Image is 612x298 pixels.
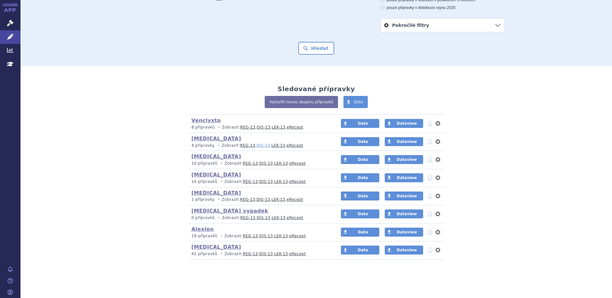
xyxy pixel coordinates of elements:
a: DIS-13 [259,252,273,256]
a: Venclyxto [191,117,221,123]
a: Dataview [385,192,423,200]
span: Dataview [397,212,417,216]
span: Data [354,100,363,104]
a: Dataview [385,173,423,182]
p: Zobrazit: , , , [191,251,329,257]
a: Data [341,192,379,200]
a: eRecept [289,252,306,256]
a: Dataview [385,228,423,237]
a: Data [341,173,379,182]
p: Zobrazit: , , , [191,125,329,130]
span: Data [358,157,368,162]
a: Data [341,119,379,128]
a: [MEDICAL_DATA] [191,244,241,250]
button: notifikace [427,210,433,218]
a: Vytvořit novou skupinu přípravků [265,96,338,108]
span: Dataview [397,139,417,144]
button: nastavení [435,228,441,236]
span: Dataview [397,176,417,180]
a: REG-13 [240,125,255,129]
button: nastavení [435,246,441,254]
span: v srpnu 2025 [433,5,455,10]
button: notifikace [427,228,433,236]
a: eRecept [289,234,306,238]
a: DIS-13 [259,161,273,166]
a: REG-13 [243,252,258,256]
a: eRecept [286,143,303,148]
a: REG-13 [240,197,255,202]
button: notifikace [427,156,433,163]
a: Pokročilé filtry [381,19,505,32]
a: DIS-13 [256,197,270,202]
a: Dataview [385,246,423,255]
button: nastavení [435,120,441,127]
i: • [216,197,222,202]
a: [MEDICAL_DATA] vypadek [191,208,268,214]
button: notifikace [427,138,433,145]
label: pouze přípravky v distribuci [380,5,505,10]
button: notifikace [427,174,433,182]
i: • [219,179,224,184]
i: • [219,161,224,166]
span: Data [358,212,368,216]
i: • [219,233,224,239]
a: Alexion [191,226,214,232]
p: Zobrazit: , , , [191,143,329,148]
i: • [216,215,222,221]
button: nastavení [435,138,441,145]
a: eRecept [286,197,303,202]
span: Dataview [397,230,417,234]
a: eRecept [287,216,303,220]
a: [MEDICAL_DATA] [191,172,241,178]
a: LEK-13 [274,161,288,166]
a: [MEDICAL_DATA] [191,153,241,160]
a: REG-13 [243,234,258,238]
span: Dataview [397,157,417,162]
button: nastavení [435,192,441,200]
span: 10 přípravků [191,179,217,184]
span: Data [358,230,368,234]
a: eRecept [287,125,303,129]
p: Zobrazit: , , , [191,197,329,202]
span: Data [358,176,368,180]
span: Dataview [397,248,417,252]
span: 4 přípravky [191,143,214,148]
a: DIS-13 [257,125,270,129]
a: REG-13 [243,161,258,166]
button: notifikace [427,120,433,127]
span: 42 přípravků [191,252,217,256]
a: Data [341,155,379,164]
button: notifikace [427,192,433,200]
a: Dataview [385,155,423,164]
a: LEK-13 [271,143,285,148]
a: REG-13 [240,216,255,220]
i: • [216,125,222,130]
span: Data [358,194,368,198]
a: REG-13 [243,179,258,184]
p: Zobrazit: , , , [191,215,329,221]
a: LEK-13 [271,197,285,202]
button: notifikace [427,246,433,254]
p: Zobrazit: , , , [191,233,329,239]
a: Data [341,209,379,218]
a: DIS-13 [259,234,273,238]
i: • [219,251,224,257]
a: REG-13 [240,143,255,148]
span: 10 přípravků [191,161,217,166]
a: eRecept [289,179,306,184]
span: 8 přípravků [191,125,215,129]
a: Data [341,228,379,237]
span: 1 přípravky [191,197,214,202]
a: Data [343,96,368,108]
p: Zobrazit: , , , [191,179,329,184]
button: Hledat [298,42,334,55]
a: LEK-13 [274,252,288,256]
a: LEK-13 [272,125,286,129]
a: eRecept [289,161,306,166]
span: Data [358,139,368,144]
a: DIS-13 [257,216,270,220]
p: Zobrazit: , , , [191,161,329,166]
a: [MEDICAL_DATA] [191,136,241,142]
a: Dataview [385,119,423,128]
span: Dataview [397,121,417,126]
